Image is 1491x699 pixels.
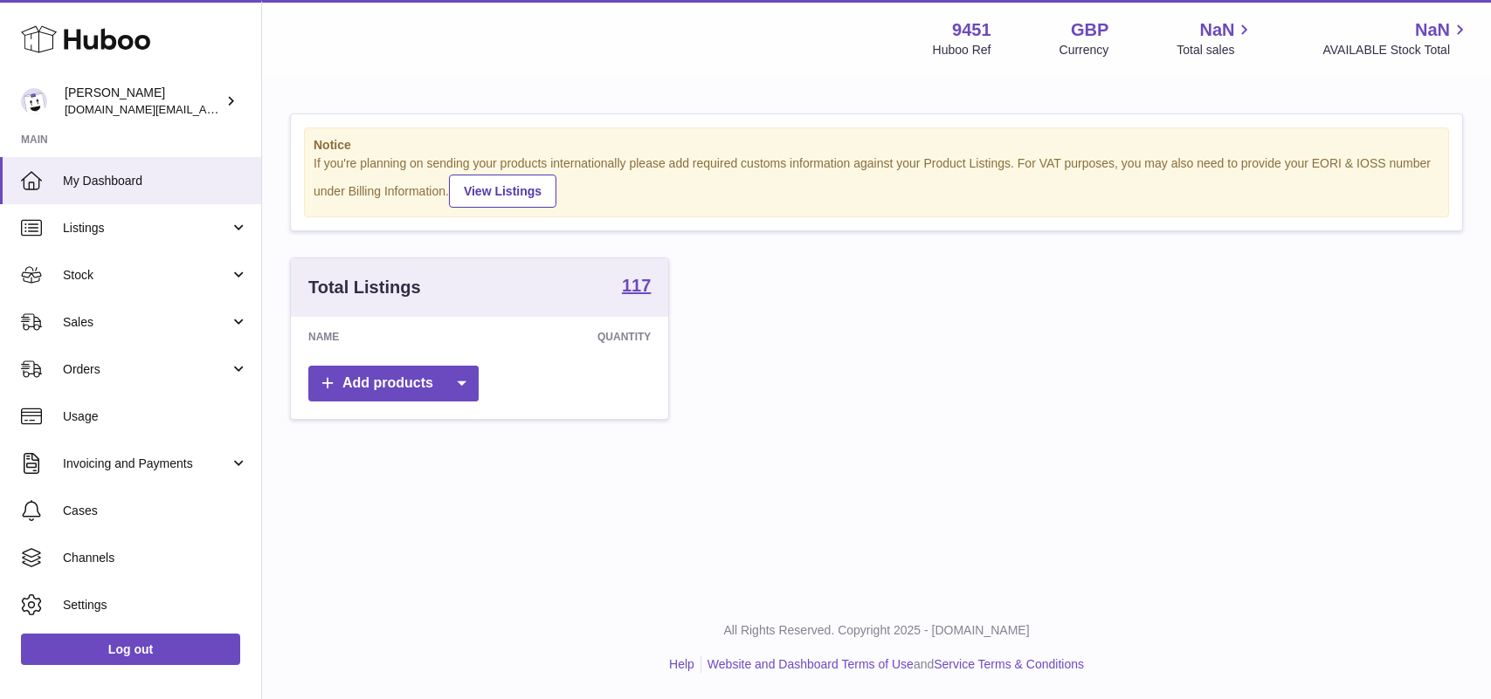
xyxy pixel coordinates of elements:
[1415,18,1450,42] span: NaN
[21,88,47,114] img: amir.ch@gmail.com
[21,634,240,665] a: Log out
[1322,18,1470,58] a: NaN AVAILABLE Stock Total
[314,137,1439,154] strong: Notice
[65,102,348,116] span: [DOMAIN_NAME][EMAIL_ADDRESS][DOMAIN_NAME]
[934,657,1084,671] a: Service Terms & Conditions
[933,42,991,58] div: Huboo Ref
[452,317,668,357] th: Quantity
[314,155,1439,208] div: If you're planning on sending your products internationally please add required customs informati...
[449,175,556,208] a: View Listings
[63,267,230,284] span: Stock
[63,220,230,236] span: Listings
[952,18,991,42] strong: 9451
[1199,18,1234,42] span: NaN
[1322,42,1470,58] span: AVAILABLE Stock Total
[63,597,248,613] span: Settings
[63,361,230,378] span: Orders
[63,550,248,566] span: Channels
[63,173,248,189] span: My Dashboard
[63,503,248,519] span: Cases
[65,85,222,118] div: [PERSON_NAME]
[1177,18,1254,58] a: NaN Total sales
[1060,42,1109,58] div: Currency
[291,317,452,357] th: Name
[63,456,230,472] span: Invoicing and Payments
[1071,18,1108,42] strong: GBP
[308,366,479,401] a: Add products
[708,657,914,671] a: Website and Dashboard Terms of Use
[63,314,230,331] span: Sales
[1177,42,1254,58] span: Total sales
[701,656,1084,673] li: and
[63,408,248,425] span: Usage
[669,657,694,671] a: Help
[276,622,1477,639] p: All Rights Reserved. Copyright 2025 - [DOMAIN_NAME]
[622,277,651,298] a: 117
[308,276,421,299] h3: Total Listings
[622,277,651,294] strong: 117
